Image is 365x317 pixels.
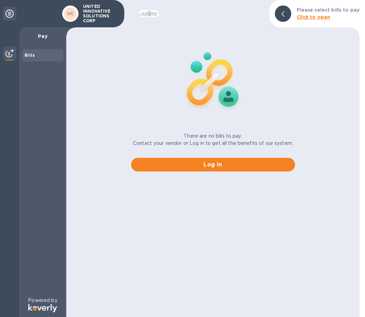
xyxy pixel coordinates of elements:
[297,14,331,20] b: Click to open
[67,11,74,16] b: UC
[25,33,61,40] p: Pay
[137,161,290,169] span: Log in
[25,53,35,58] b: Bills
[28,304,57,312] img: Logo
[297,7,360,13] b: Please select bills to pay
[83,4,117,23] p: UNITED INNOVATIVE SOLUTIONS CORP
[28,297,57,304] p: Powered by
[131,158,295,171] button: Log in
[133,133,293,147] p: There are no bills to pay. Contact your vendor or Log in to get all the benefits of our system.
